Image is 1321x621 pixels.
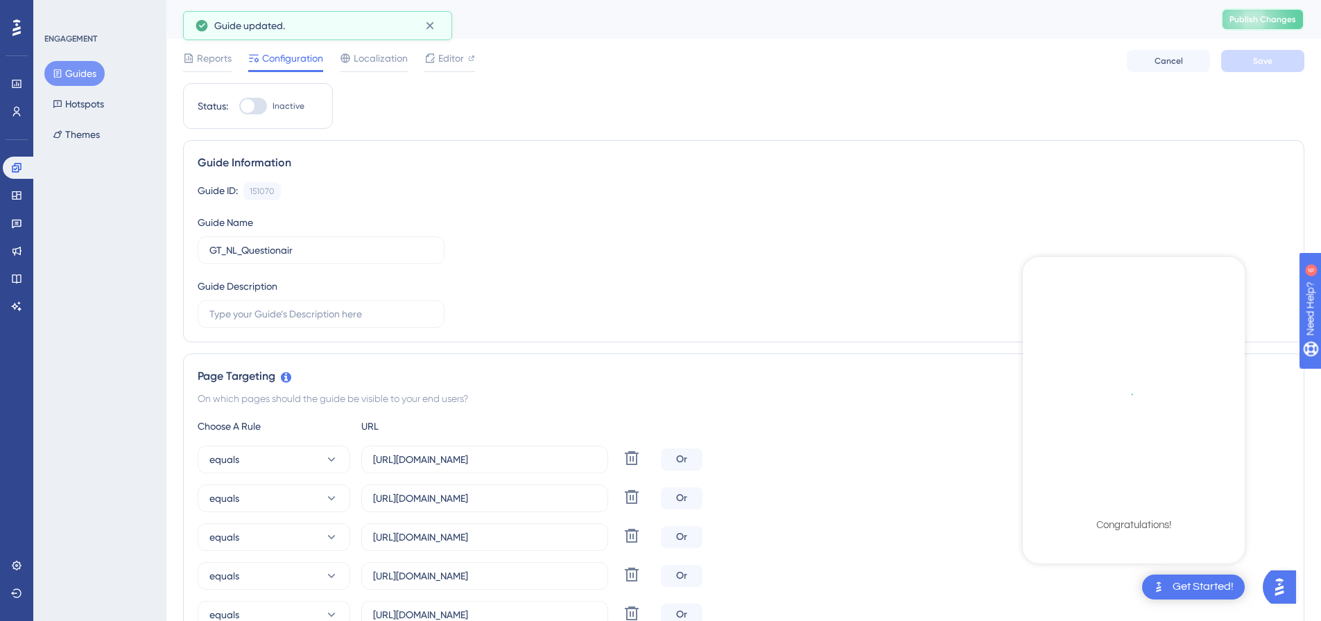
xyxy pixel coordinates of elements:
div: Or [661,448,702,471]
span: Save [1253,55,1272,67]
div: Page Targeting [198,368,1290,385]
input: yourwebsite.com/path [373,568,596,584]
button: equals [198,484,350,512]
div: On which pages should the guide be visible to your end users? [198,390,1290,407]
div: Guide Name [198,214,253,231]
div: Or [661,487,702,509]
button: Cancel [1127,50,1210,72]
button: Save [1221,50,1304,72]
span: Publish Changes [1229,14,1296,25]
span: Cancel [1155,55,1183,67]
span: Localization [354,50,408,67]
div: Or [661,526,702,548]
span: equals [209,490,239,507]
span: Inactive [273,100,304,112]
button: Themes [44,122,108,147]
input: Type your Guide’s Description here [209,306,433,322]
input: Type your Guide’s Name here [209,243,433,258]
input: yourwebsite.com/path [373,530,596,545]
div: Congratulations! [1096,518,1171,532]
span: Reports [197,50,232,67]
div: URL [361,418,514,435]
img: launcher-image-alternative-text [1150,579,1167,595]
button: Publish Changes [1221,8,1304,30]
div: GT_NL_Questionair [183,10,1186,29]
span: Configuration [262,50,323,67]
button: equals [198,562,350,590]
div: Guide Description [198,278,277,295]
div: 151070 [250,186,275,197]
div: Status: [198,98,228,114]
span: equals [209,451,239,468]
span: Guide updated. [214,17,285,34]
span: equals [209,568,239,584]
div: checklist loading [1023,257,1245,560]
span: equals [209,529,239,545]
input: yourwebsite.com/path [373,491,596,506]
div: Get Started! [1173,579,1234,595]
button: Hotspots [44,91,112,116]
div: 6 [96,7,101,18]
span: Need Help? [33,3,87,20]
input: yourwebsite.com/path [373,452,596,467]
button: equals [198,523,350,551]
button: Guides [44,61,105,86]
div: Open Get Started! checklist [1142,575,1245,600]
div: Checklist Container [1023,257,1245,563]
span: Editor [438,50,464,67]
div: Or [661,565,702,587]
iframe: UserGuiding AI Assistant Launcher [1263,566,1304,608]
div: Guide ID: [198,182,238,200]
button: equals [198,446,350,473]
div: Checklist Completed [1057,493,1211,512]
div: Guide Information [198,155,1290,171]
div: ENGAGEMENT [44,33,97,44]
div: Choose A Rule [198,418,350,435]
